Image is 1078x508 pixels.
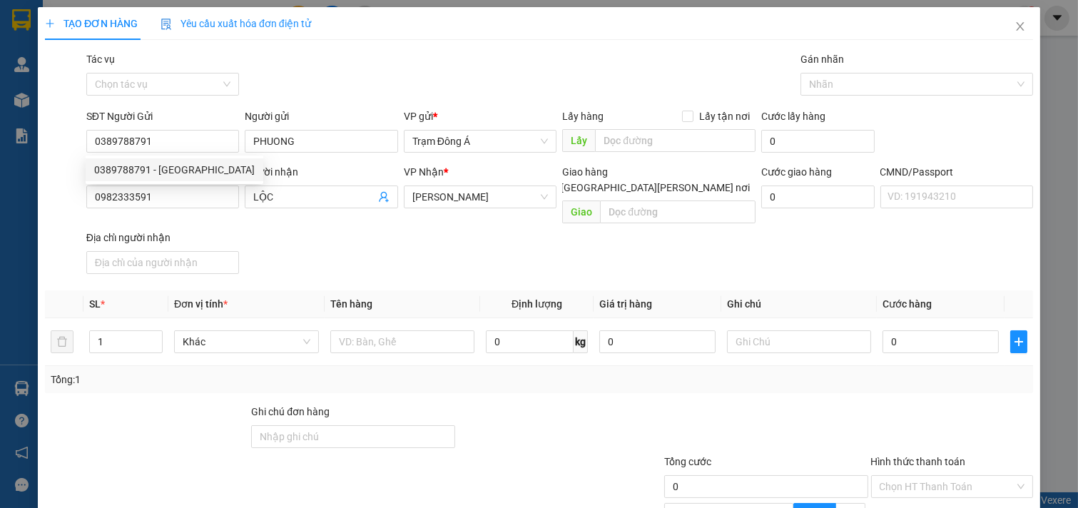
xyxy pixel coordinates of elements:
input: Dọc đường [595,129,755,152]
input: VD: Bàn, Ghế [330,330,475,353]
div: A TUẤN [111,29,263,46]
span: Định lượng [512,298,562,310]
span: SL [89,298,101,310]
label: Tác vụ [86,54,115,65]
span: Lấy hàng [562,111,604,122]
span: Lấy [562,129,595,152]
label: Cước lấy hàng [761,111,825,122]
div: 0389788791 - [GEOGRAPHIC_DATA] [94,162,255,178]
div: Trạm Đông Á [12,12,101,46]
span: user-add [378,191,390,203]
span: close [1015,21,1026,32]
span: Cước hàng [883,298,932,310]
span: Đơn vị tính [174,298,228,310]
span: Gửi: [12,14,34,29]
input: Dọc đường [600,200,755,223]
span: [GEOGRAPHIC_DATA][PERSON_NAME] nơi [555,180,756,195]
span: Tên hàng [330,298,372,310]
span: plus [1011,336,1027,347]
div: Địa chỉ người nhận [86,230,240,245]
input: Cước lấy hàng [761,130,875,153]
span: TẠO ĐƠN HÀNG [45,18,138,29]
div: [PERSON_NAME] [111,12,263,29]
span: Lấy tận nơi [693,108,756,124]
span: Giao hàng [562,166,608,178]
input: 0 [599,330,716,353]
span: Trạm Đông Á [412,131,549,152]
label: Cước giao hàng [761,166,832,178]
span: kg [574,330,588,353]
button: Close [1000,7,1040,47]
button: plus [1010,330,1027,353]
button: delete [51,330,73,353]
span: Hồ Chí Minh [412,186,549,208]
input: Địa chỉ của người nhận [86,251,240,274]
input: Cước giao hàng [761,186,875,208]
th: Ghi chú [721,290,878,318]
label: Ghi chú đơn hàng [251,406,330,417]
label: Gán nhãn [800,54,844,65]
span: Chưa [PERSON_NAME] : [109,92,210,126]
input: Ghi Chú [727,330,872,353]
span: Tổng cước [664,456,711,467]
img: icon [161,19,172,30]
div: SĐT Người Gửi [86,108,240,124]
span: Nhận: [111,14,146,29]
div: 0389788791 - PHUONG [86,158,263,181]
div: Tổng: 1 [51,372,417,387]
div: A TUẤN [12,46,101,63]
div: VP gửi [404,108,557,124]
div: 25.000 [109,92,265,127]
span: plus [45,19,55,29]
span: Giá trị hàng [599,298,652,310]
input: Ghi chú đơn hàng [251,425,454,448]
span: Khác [183,331,310,352]
label: Hình thức thanh toán [871,456,966,467]
div: Người gửi [245,108,398,124]
span: Giao [562,200,600,223]
span: Yêu cầu xuất hóa đơn điện tử [161,18,311,29]
div: Người nhận [245,164,398,180]
span: VP Nhận [404,166,444,178]
div: CMND/Passport [880,164,1034,180]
